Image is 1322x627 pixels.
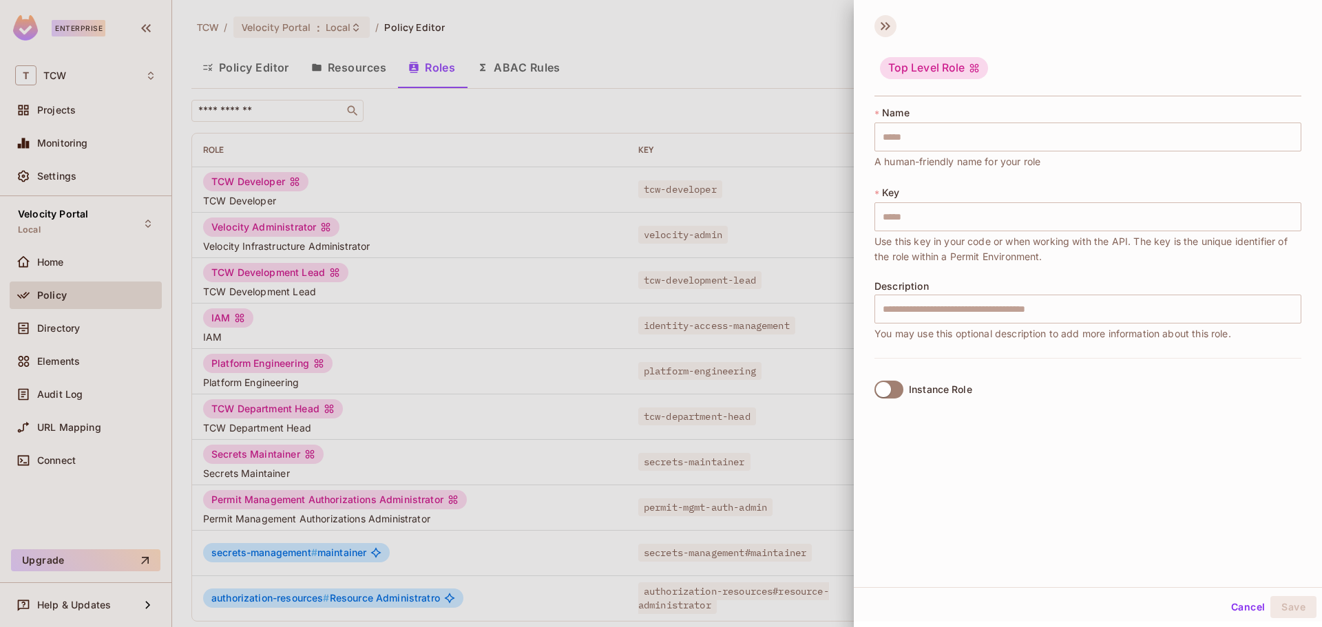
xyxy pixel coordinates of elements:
[880,57,988,79] div: Top Level Role
[874,234,1301,264] span: Use this key in your code or when working with the API. The key is the unique identifier of the r...
[874,281,929,292] span: Description
[882,187,899,198] span: Key
[882,107,910,118] span: Name
[874,154,1040,169] span: A human-friendly name for your role
[874,326,1231,341] span: You may use this optional description to add more information about this role.
[909,384,972,395] div: Instance Role
[1270,596,1316,618] button: Save
[1226,596,1270,618] button: Cancel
